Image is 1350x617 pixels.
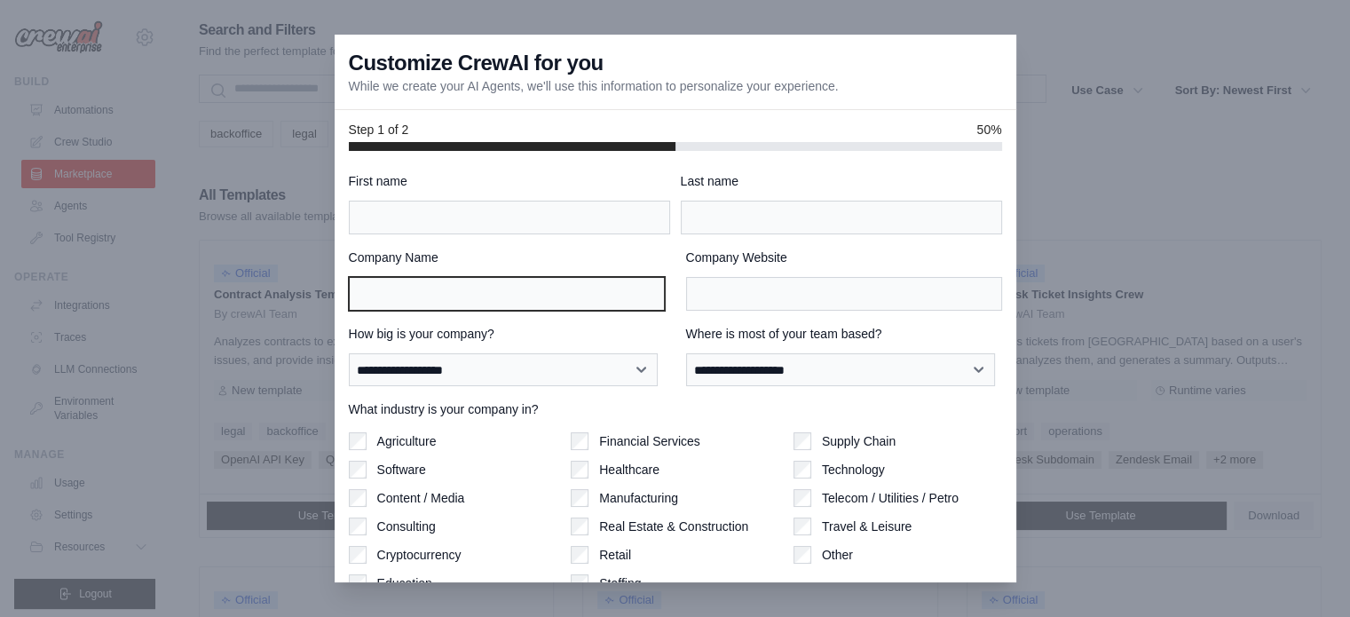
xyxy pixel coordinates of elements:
[349,249,665,266] label: Company Name
[822,489,959,507] label: Telecom / Utilities / Petro
[686,249,1002,266] label: Company Website
[349,49,604,77] h3: Customize CrewAI for you
[377,489,465,507] label: Content / Media
[349,121,409,138] span: Step 1 of 2
[976,121,1001,138] span: 50%
[686,325,1002,343] label: Where is most of your team based?
[599,574,641,592] label: Staffing
[377,546,462,564] label: Cryptocurrency
[349,400,1002,418] label: What industry is your company in?
[1261,532,1350,617] iframe: Chat Widget
[822,518,912,535] label: Travel & Leisure
[822,546,853,564] label: Other
[377,432,437,450] label: Agriculture
[822,432,896,450] label: Supply Chain
[377,461,426,479] label: Software
[349,77,839,95] p: While we create your AI Agents, we'll use this information to personalize your experience.
[681,172,1002,190] label: Last name
[349,172,670,190] label: First name
[349,325,665,343] label: How big is your company?
[822,461,885,479] label: Technology
[599,546,631,564] label: Retail
[377,574,432,592] label: Education
[599,518,748,535] label: Real Estate & Construction
[599,489,678,507] label: Manufacturing
[599,461,659,479] label: Healthcare
[377,518,436,535] label: Consulting
[599,432,700,450] label: Financial Services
